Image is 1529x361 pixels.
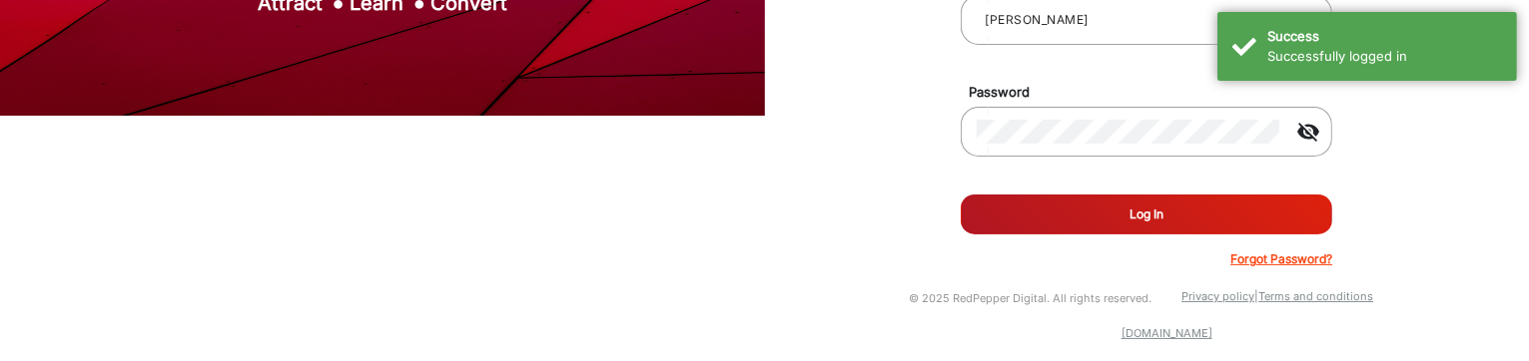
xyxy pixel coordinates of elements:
mat-icon: visibility_off [1284,120,1332,144]
a: Privacy policy [1181,289,1254,303]
button: Log In [961,194,1332,234]
a: [DOMAIN_NAME] [1122,326,1212,340]
div: Successfully logged in [1267,47,1502,67]
mat-label: Password [954,83,1355,103]
p: Forgot Password? [1230,250,1332,268]
a: | [1254,289,1258,303]
small: © 2025 RedPepper Digital. All rights reserved. [909,291,1151,305]
input: Your username [977,8,1316,32]
a: Terms and conditions [1258,289,1373,303]
div: Success [1267,27,1502,47]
